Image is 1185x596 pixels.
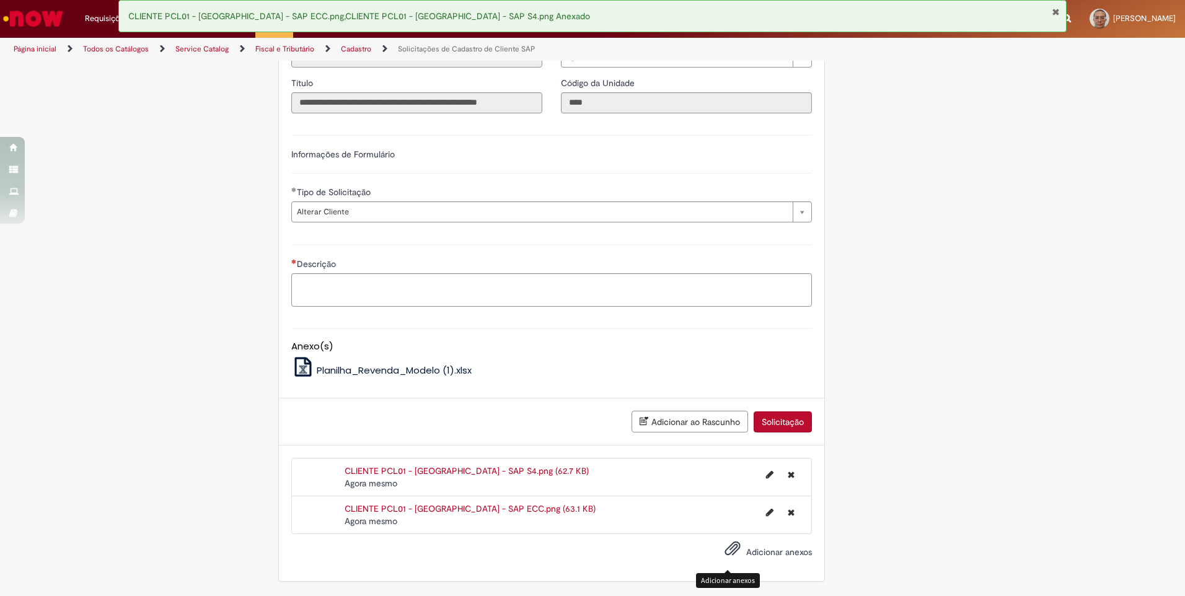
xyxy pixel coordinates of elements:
[85,12,128,25] span: Requisições
[1113,13,1176,24] span: [PERSON_NAME]
[345,478,397,489] span: Agora mesmo
[345,465,589,476] a: CLIENTE PCL01 - [GEOGRAPHIC_DATA] - SAP S4.png (62.7 KB)
[632,411,748,432] button: Adicionar ao Rascunho
[255,44,314,54] a: Fiscal e Tributário
[291,259,297,264] span: Necessários
[291,341,812,352] h5: Anexo(s)
[759,502,781,522] button: Editar nome de arquivo CLIENTE PCL01 - CHILE - SAP ECC.png
[297,258,338,270] span: Descrição
[345,478,397,489] time: 30/09/2025 12:25:12
[759,465,781,484] button: Editar nome de arquivo CLIENTE PCL01 - CHILE - SAP S4.png
[128,11,590,22] span: CLIENTE PCL01 - [GEOGRAPHIC_DATA] - SAP ECC.png,CLIENTE PCL01 - [GEOGRAPHIC_DATA] - SAP S4.png An...
[1,6,65,31] img: ServiceNow
[341,44,371,54] a: Cadastro
[291,92,542,113] input: Título
[291,149,395,160] label: Informações de Formulário
[754,411,812,432] button: Solicitação
[175,44,229,54] a: Service Catalog
[291,77,315,89] label: Somente leitura - Título
[1052,7,1060,17] button: Fechar Notificação
[696,573,760,587] div: Adicionar anexos
[297,202,786,222] span: Alterar Cliente
[291,273,812,307] textarea: Descrição
[297,186,373,198] span: Tipo de Solicitação
[398,44,535,54] a: Solicitações de Cadastro de Cliente SAP
[345,515,397,527] time: 30/09/2025 12:25:11
[345,503,596,514] a: CLIENTE PCL01 - [GEOGRAPHIC_DATA] - SAP ECC.png (63.1 KB)
[780,502,802,522] button: Excluir CLIENTE PCL01 - CHILE - SAP ECC.png
[291,187,297,192] span: Obrigatório Preenchido
[9,38,781,61] ul: Trilhas de página
[14,44,56,54] a: Página inicial
[291,364,472,377] a: Planilha_Revenda_Modelo (1).xlsx
[746,546,812,558] span: Adicionar anexos
[561,77,637,89] label: Somente leitura - Código da Unidade
[345,515,397,527] span: Agora mesmo
[317,364,472,377] span: Planilha_Revenda_Modelo (1).xlsx
[83,44,149,54] a: Todos os Catálogos
[561,92,812,113] input: Código da Unidade
[780,465,802,484] button: Excluir CLIENTE PCL01 - CHILE - SAP S4.png
[721,537,744,566] button: Adicionar anexos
